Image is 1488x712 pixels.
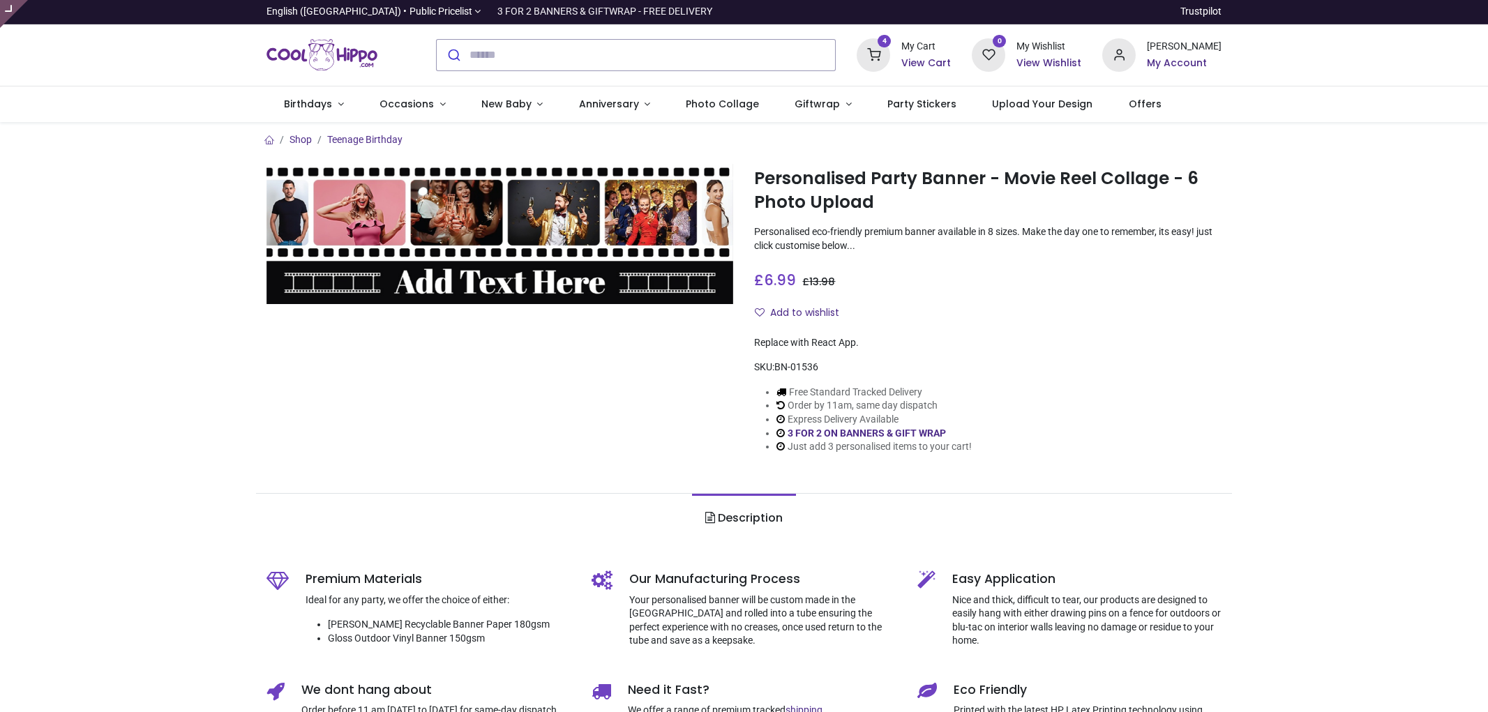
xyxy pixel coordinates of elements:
[1147,56,1222,70] a: My Account
[284,97,332,111] span: Birthdays
[328,618,571,632] li: [PERSON_NAME] Recyclable Banner Paper 180gsm
[266,36,378,75] a: Logo of Cool Hippo
[481,97,532,111] span: New Baby
[579,97,639,111] span: Anniversary
[954,681,1222,699] h5: Eco Friendly
[972,48,1005,59] a: 0
[755,308,765,317] i: Add to wishlist
[777,86,870,123] a: Giftwrap
[992,97,1092,111] span: Upload Your Design
[952,570,1222,588] h5: Easy Application
[776,399,972,413] li: Order by 11am, same day dispatch
[795,97,840,111] span: Giftwrap
[993,35,1006,48] sup: 0
[754,301,851,325] button: Add to wishlistAdd to wishlist
[561,86,668,123] a: Anniversary
[952,593,1222,648] p: Nice and thick, difficult to tear, our products are designed to easily hang with either drawing p...
[306,593,571,607] p: Ideal for any party, we offer the choice of either:
[306,570,571,588] h5: Premium Materials
[266,36,378,75] img: Cool Hippo
[497,5,712,19] div: 3 FOR 2 BANNERS & GIFTWRAP - FREE DELIVERY
[754,270,796,290] span: £
[857,48,890,59] a: 4
[754,361,1222,374] div: SKU:
[409,5,472,19] span: Public Pricelist
[629,570,896,588] h5: Our Manufacturing Process
[1129,97,1162,111] span: Offers
[686,97,759,111] span: Photo Collage
[901,40,951,54] div: My Cart
[629,593,896,648] p: Your personalised banner will be custom made in the [GEOGRAPHIC_DATA] and rolled into a tube ensu...
[788,427,946,439] a: 3 FOR 2 ON BANNERS & GIFT WRAP
[776,413,972,427] li: Express Delivery Available
[266,5,481,19] a: English ([GEOGRAPHIC_DATA]) •Public Pricelist
[809,275,835,289] span: 13.98
[437,40,469,70] button: Submit
[1016,40,1081,54] div: My Wishlist
[774,361,818,372] span: BN-01536
[463,86,561,123] a: New Baby
[776,386,972,400] li: Free Standard Tracked Delivery
[764,270,796,290] span: 6.99
[754,225,1222,252] p: Personalised eco-friendly premium banner available in 8 sizes. Make the day one to remember, its ...
[1180,5,1222,19] a: Trustpilot
[266,164,734,304] img: Personalised Party Banner - Movie Reel Collage - 6 Photo Upload
[878,35,891,48] sup: 4
[754,336,1222,350] div: Replace with React App.
[1016,56,1081,70] a: View Wishlist
[290,134,312,145] a: Shop
[301,681,571,699] h5: We dont hang about
[1147,40,1222,54] div: [PERSON_NAME]
[776,440,972,454] li: Just add 3 personalised items to your cart!
[327,134,403,145] a: Teenage Birthday
[754,167,1222,215] h1: Personalised Party Banner - Movie Reel Collage - 6 Photo Upload
[901,56,951,70] a: View Cart
[692,494,796,543] a: Description
[628,681,896,699] h5: Need it Fast?
[379,97,434,111] span: Occasions
[887,97,956,111] span: Party Stickers
[266,86,362,123] a: Birthdays
[802,275,835,289] span: £
[328,632,571,646] li: Gloss Outdoor Vinyl Banner 150gsm
[361,86,463,123] a: Occasions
